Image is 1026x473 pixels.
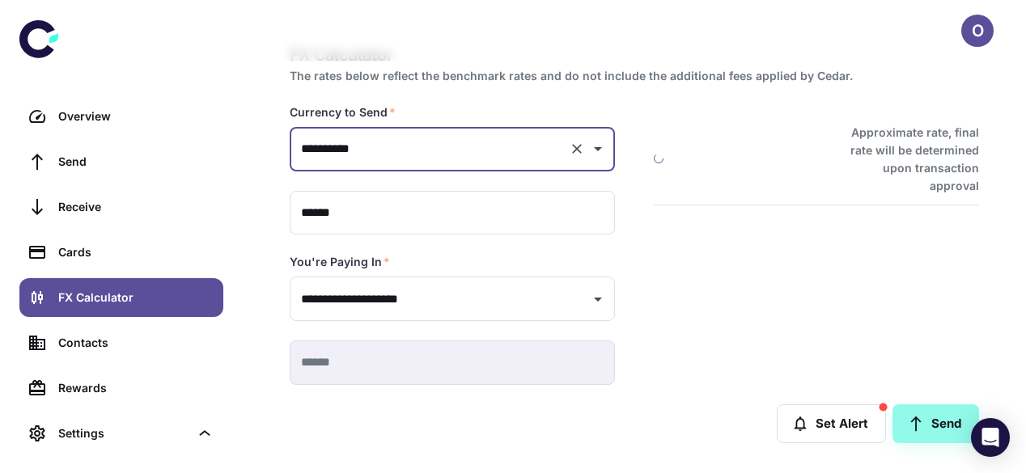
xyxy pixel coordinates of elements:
[19,142,223,181] a: Send
[566,137,588,160] button: Clear
[58,243,214,261] div: Cards
[19,188,223,226] a: Receive
[19,369,223,408] a: Rewards
[833,124,979,195] h6: Approximate rate, final rate will be determined upon transaction approval
[19,278,223,317] a: FX Calculator
[892,404,979,443] a: Send
[587,137,609,160] button: Open
[58,424,189,442] div: Settings
[19,97,223,136] a: Overview
[777,404,886,443] button: Set Alert
[19,414,223,453] div: Settings
[58,153,214,171] div: Send
[58,379,214,397] div: Rewards
[19,233,223,272] a: Cards
[58,108,214,125] div: Overview
[19,323,223,362] a: Contacts
[58,289,214,306] div: FX Calculator
[58,198,214,216] div: Receive
[961,15,994,47] button: O
[971,418,1010,457] div: Open Intercom Messenger
[587,288,609,310] button: Open
[290,254,390,270] label: You're Paying In
[290,104,396,120] label: Currency to Send
[58,334,214,352] div: Contacts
